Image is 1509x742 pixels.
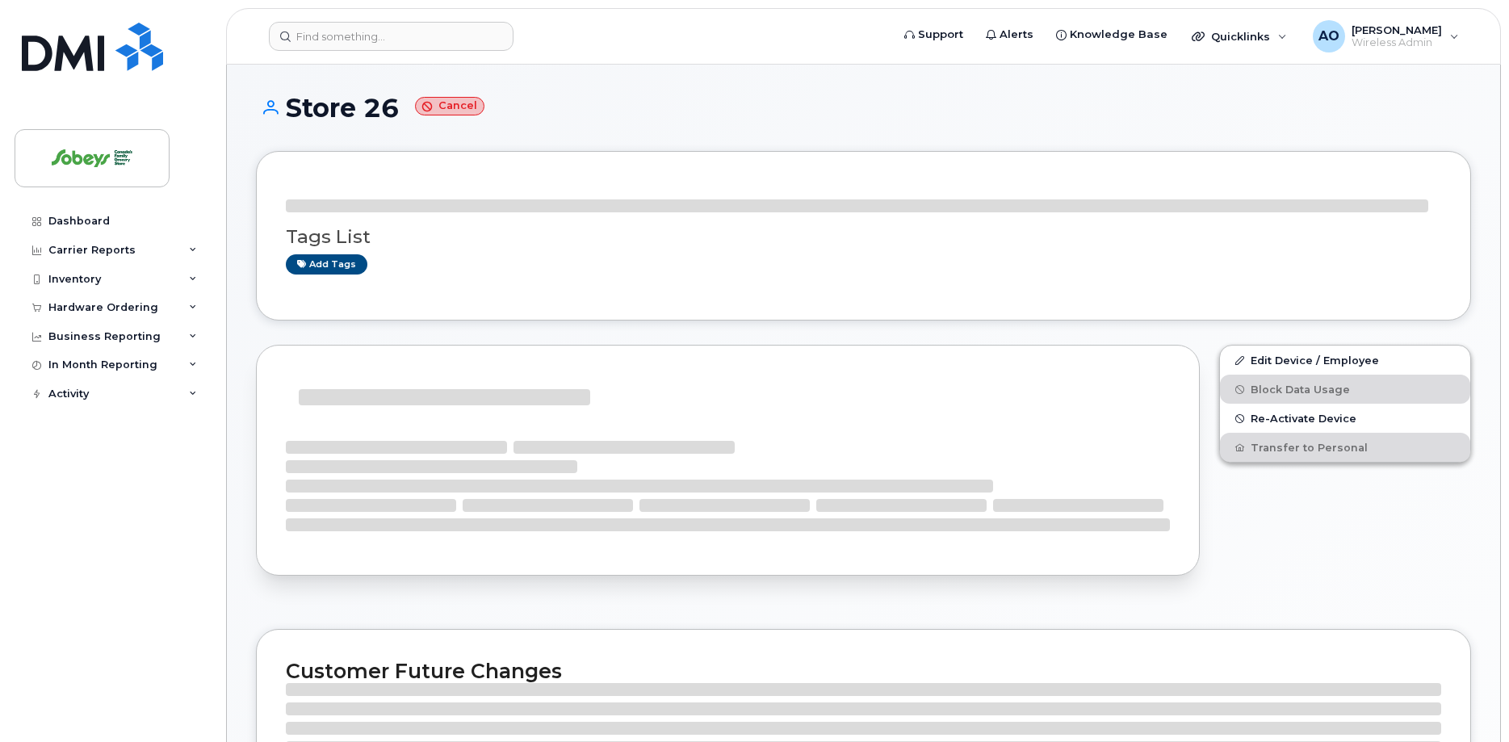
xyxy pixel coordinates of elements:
[1220,346,1470,375] a: Edit Device / Employee
[286,227,1441,247] h3: Tags List
[1251,413,1356,425] span: Re-Activate Device
[1220,375,1470,404] button: Block Data Usage
[1220,433,1470,462] button: Transfer to Personal
[1220,404,1470,433] button: Re-Activate Device
[286,659,1441,683] h2: Customer Future Changes
[286,254,367,275] a: Add tags
[256,94,1471,122] h1: Store 26
[415,97,484,115] small: Cancel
